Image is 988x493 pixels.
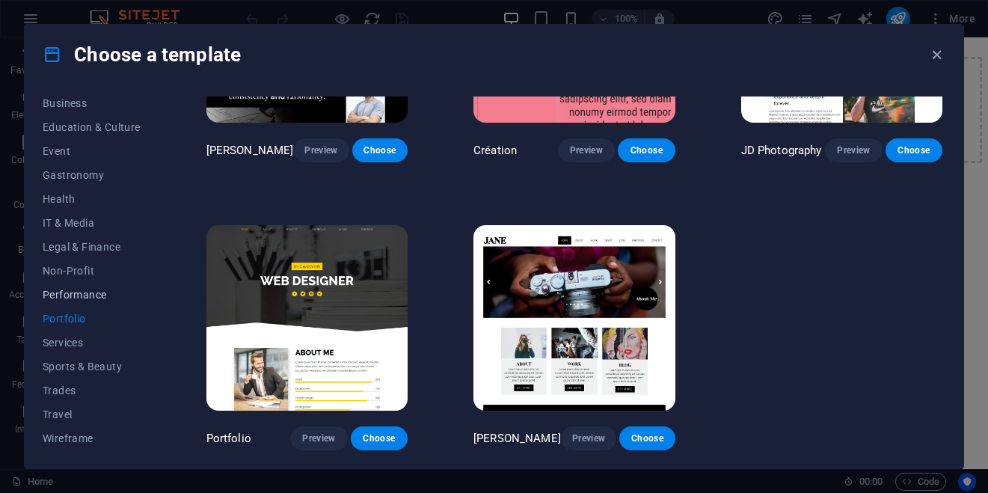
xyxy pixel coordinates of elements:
[43,355,141,379] button: Sports & Beauty
[43,121,141,133] span: Education & Culture
[573,432,604,444] span: Preview
[43,43,241,67] h4: Choose a template
[43,402,141,426] button: Travel
[43,211,141,235] button: IT & Media
[558,138,615,162] button: Preview
[290,426,347,450] button: Preview
[364,144,396,156] span: Choose
[352,138,408,162] button: Choose
[43,163,141,187] button: Gastronomy
[43,289,141,301] span: Performance
[363,432,396,444] span: Choose
[305,144,337,156] span: Preview
[561,426,616,450] button: Preview
[898,144,930,156] span: Choose
[43,217,141,229] span: IT & Media
[886,138,942,162] button: Choose
[825,138,882,162] button: Preview
[619,426,675,450] button: Choose
[43,265,141,277] span: Non-Profit
[293,138,349,162] button: Preview
[43,379,141,402] button: Trades
[473,225,675,411] img: Jane
[383,85,457,105] span: Add elements
[43,307,141,331] button: Portfolio
[206,225,408,411] img: Portfolio
[43,193,141,205] span: Health
[43,361,141,373] span: Sports & Beauty
[43,426,141,450] button: Wireframe
[43,139,141,163] button: Event
[351,426,408,450] button: Choose
[43,432,141,444] span: Wireframe
[43,169,141,181] span: Gastronomy
[43,97,141,109] span: Business
[630,144,663,156] span: Choose
[302,432,335,444] span: Preview
[463,85,545,105] span: Paste clipboard
[206,431,251,446] p: Portfolio
[618,138,675,162] button: Choose
[43,235,141,259] button: Legal & Finance
[43,283,141,307] button: Performance
[43,241,141,253] span: Legal & Finance
[43,337,141,349] span: Services
[43,115,141,139] button: Education & Culture
[43,145,141,157] span: Event
[43,187,141,211] button: Health
[837,144,870,156] span: Preview
[473,143,517,158] p: Création
[206,143,294,158] p: [PERSON_NAME]
[631,432,663,444] span: Choose
[43,259,141,283] button: Non-Profit
[43,91,141,115] button: Business
[43,313,141,325] span: Portfolio
[570,144,603,156] span: Preview
[6,6,105,19] a: Skip to main content
[473,431,561,446] p: [PERSON_NAME]
[741,143,822,158] p: JD Photography
[6,19,922,126] div: Drop content here
[43,385,141,396] span: Trades
[43,331,141,355] button: Services
[43,408,141,420] span: Travel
